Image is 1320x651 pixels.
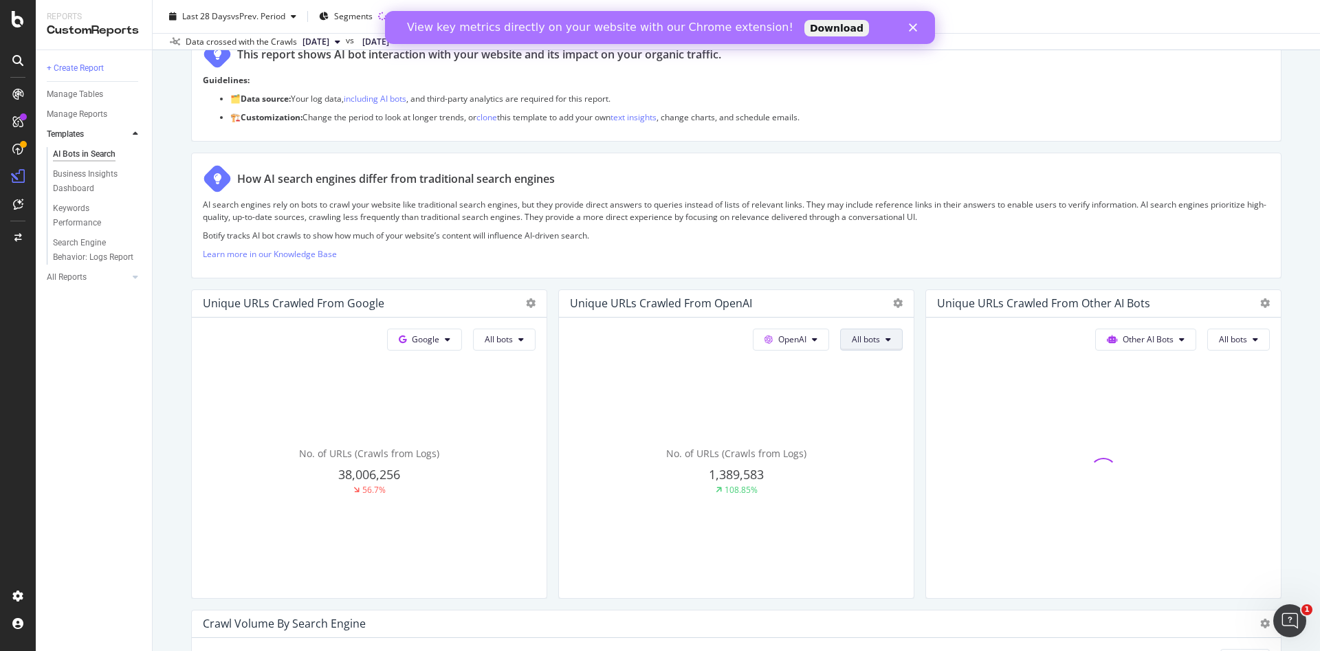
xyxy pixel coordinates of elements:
[237,47,721,63] div: This report shows AI bot interaction with your website and its impact on your organic traffic.
[344,93,406,104] a: including AI bots
[299,447,439,460] span: No. of URLs (Crawls from Logs)
[387,329,462,351] button: Google
[237,171,555,187] div: How AI search engines differ from traditional search engines
[182,10,231,22] span: Last 28 Days
[840,329,903,351] button: All bots
[558,289,914,599] div: Unique URLs Crawled from OpenAIOpenAIAll botsNo. of URLs (Crawls from Logs)1,389,583108.85%
[53,147,115,162] div: AI Bots in Search
[47,270,87,285] div: All Reports
[231,10,285,22] span: vs Prev. Period
[778,333,806,345] span: OpenAI
[925,289,1281,599] div: Unique URLs Crawled from Other AI BotsOther AI BotsAll bots
[47,270,129,285] a: All Reports
[485,333,513,345] span: All bots
[241,111,302,123] strong: Customization:
[297,34,346,50] button: [DATE]
[473,329,536,351] button: All bots
[346,34,357,47] span: vs
[47,61,142,76] a: + Create Report
[47,11,141,23] div: Reports
[1219,333,1247,345] span: All bots
[47,107,107,122] div: Manage Reports
[385,11,935,44] iframe: Intercom live chat banner
[53,201,142,230] a: Keywords Performance
[191,153,1281,278] div: How AI search engines differ from traditional search enginesAI search engines rely on bots to cra...
[1123,333,1174,345] span: Other AI Bots
[1095,329,1196,351] button: Other AI Bots
[937,296,1150,310] div: Unique URLs Crawled from Other AI Bots
[53,167,132,196] div: Business Insights Dashboard
[313,5,378,27] button: Segments
[1273,604,1306,637] iframe: Intercom live chat
[412,333,439,345] span: Google
[191,289,547,599] div: Unique URLs Crawled from GoogleGoogleAll botsNo. of URLs (Crawls from Logs)38,006,25656.7%
[241,93,291,104] strong: Data source:
[47,87,103,102] div: Manage Tables
[53,236,134,265] div: Search Engine Behavior: Logs Report
[47,87,142,102] a: Manage Tables
[524,12,538,21] div: Close
[203,248,337,260] a: Learn more in our Knowledge Base
[203,74,250,86] strong: Guidelines:
[53,147,142,162] a: AI Bots in Search
[47,23,141,38] div: CustomReports
[47,61,104,76] div: + Create Report
[753,329,829,351] button: OpenAI
[47,107,142,122] a: Manage Reports
[203,617,366,630] div: Crawl Volume By Search Engine
[203,230,1270,241] p: Botify tracks AI bot crawls to show how much of your website’s content will influence AI-driven s...
[47,127,129,142] a: Templates
[476,111,497,123] a: clone
[191,28,1281,142] div: This report shows AI bot interaction with your website and its impact on your organic traffic.Gui...
[666,447,806,460] span: No. of URLs (Crawls from Logs)
[53,167,142,196] a: Business Insights Dashboard
[1301,604,1312,615] span: 1
[570,296,752,310] div: Unique URLs Crawled from OpenAI
[362,484,386,496] div: 56.7%
[709,466,764,483] span: 1,389,583
[47,127,84,142] div: Templates
[203,199,1270,222] p: AI search engines rely on bots to crawl your website like traditional search engines, but they pr...
[610,111,657,123] a: text insights
[357,34,406,50] button: [DATE]
[186,36,297,48] div: Data crossed with the Crawls
[230,111,1270,123] p: 🏗️ Change the period to look at longer trends, or this template to add your own , change charts, ...
[1207,329,1270,351] button: All bots
[398,5,457,27] button: Filters
[852,333,880,345] span: All bots
[302,36,329,48] span: 2025 Sep. 16th
[338,466,400,483] span: 38,006,256
[725,484,758,496] div: 108.85%
[230,93,1270,104] p: 🗂️ Your log data, , and third-party analytics are required for this report.
[362,36,389,48] span: 2025 Aug. 19th
[164,5,302,27] button: Last 28 DaysvsPrev. Period
[53,236,142,265] a: Search Engine Behavior: Logs Report
[334,10,373,22] span: Segments
[203,296,384,310] div: Unique URLs Crawled from Google
[53,201,130,230] div: Keywords Performance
